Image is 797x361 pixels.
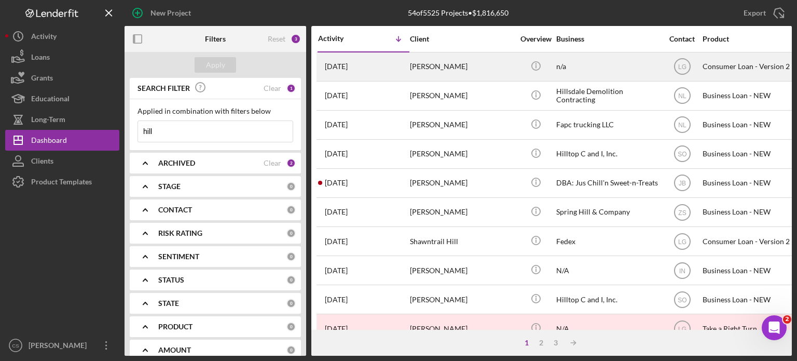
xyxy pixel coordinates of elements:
div: Activity [318,34,364,43]
div: N/A [556,257,660,284]
button: Activity [5,26,119,47]
button: Dashboard [5,130,119,151]
time: 2025-03-25 04:09 [325,237,348,246]
div: Shawntrail Hill [410,228,514,255]
button: Export [733,3,792,23]
button: Product Templates [5,171,119,192]
div: 2 [534,339,548,347]
div: [PERSON_NAME] [410,169,514,197]
text: LG [678,63,686,71]
b: STATUS [158,276,184,284]
span: 2 [783,315,791,324]
div: 0 [286,345,296,355]
div: Loans [31,47,50,70]
div: N/A [556,315,660,342]
text: IN [679,267,685,274]
div: Business [556,35,660,43]
text: NL [678,122,686,129]
div: Fedex [556,228,660,255]
div: 2 [286,158,296,168]
div: 1 [519,339,534,347]
text: LG [678,238,686,245]
b: STATE [158,299,179,307]
div: Overview [516,35,555,43]
b: PRODUCT [158,323,193,331]
div: Educational [31,88,70,112]
div: Apply [206,57,225,73]
text: ZS [678,209,686,216]
div: [PERSON_NAME] [410,257,514,284]
time: 2025-08-11 15:11 [325,62,348,71]
div: [PERSON_NAME] [410,111,514,139]
div: Clients [31,151,53,174]
button: Long-Term [5,109,119,130]
div: 3 [548,339,563,347]
div: [PERSON_NAME] [410,286,514,313]
b: STAGE [158,182,181,191]
b: SEARCH FILTER [138,84,190,92]
div: n/a [556,53,660,81]
button: Clients [5,151,119,171]
div: Hillsdale Demolition Contracting [556,82,660,110]
div: 0 [286,252,296,261]
iframe: Intercom live chat [762,315,787,340]
div: 0 [286,275,296,285]
div: 0 [286,299,296,308]
div: Grants [31,68,53,91]
time: 2025-07-01 19:08 [325,121,348,129]
time: 2025-04-07 19:20 [325,179,348,187]
div: Clear [264,84,281,92]
div: Export [744,3,766,23]
div: New Project [150,3,191,23]
div: Clear [264,159,281,167]
time: 2025-03-06 15:28 [325,296,348,304]
div: 3 [291,34,301,44]
text: SO [678,151,686,158]
div: Product Templates [31,171,92,195]
div: Fapc trucking LLC [556,111,660,139]
b: RISK RATING [158,229,202,237]
button: Educational [5,88,119,109]
text: SO [678,296,686,303]
div: 0 [286,229,296,238]
div: [PERSON_NAME] [410,140,514,168]
button: Loans [5,47,119,68]
div: [PERSON_NAME] [410,82,514,110]
div: Hilltop C and I, Inc. [556,286,660,313]
div: Reset [268,35,285,43]
text: LG [678,325,686,332]
div: Long-Term [31,109,65,132]
time: 2025-05-06 15:06 [325,150,348,158]
time: 2025-02-19 13:59 [325,325,348,333]
div: Dashboard [31,130,67,153]
button: Apply [195,57,236,73]
time: 2025-03-28 14:21 [325,208,348,216]
div: 0 [286,322,296,331]
b: AMOUNT [158,346,191,354]
time: 2025-07-29 17:20 [325,91,348,100]
div: Applied in combination with filters below [138,107,293,115]
div: 0 [286,205,296,215]
b: CONTACT [158,206,192,214]
button: Grants [5,68,119,88]
b: ARCHIVED [158,159,195,167]
b: Filters [205,35,226,43]
time: 2025-03-17 21:34 [325,266,348,275]
text: JB [678,180,685,187]
button: New Project [125,3,201,23]
div: DBA: Jus Chill'n Sweet-n-Treats [556,169,660,197]
div: Client [410,35,514,43]
div: Contact [663,35,702,43]
div: [PERSON_NAME] [410,198,514,226]
div: 1 [286,84,296,93]
b: SENTIMENT [158,252,199,261]
div: Hilltop C and I, Inc. [556,140,660,168]
div: 54 of 5525 Projects • $1,816,650 [408,9,509,17]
